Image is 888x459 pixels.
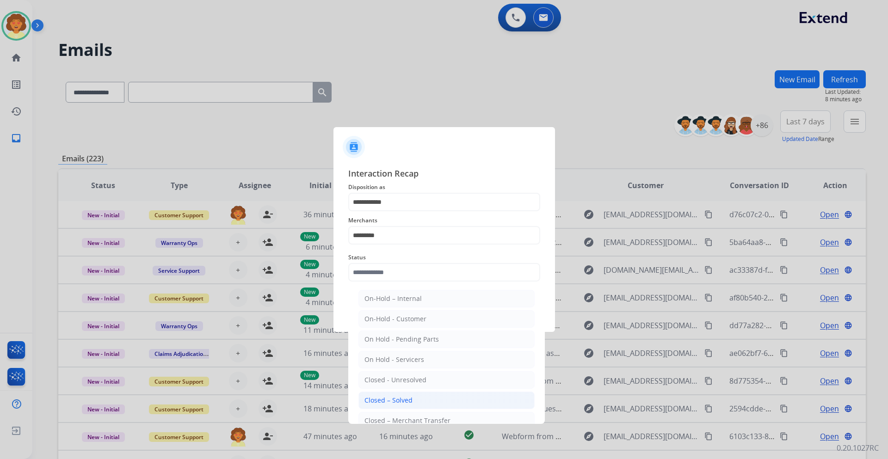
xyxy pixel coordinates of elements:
[364,335,439,344] div: On Hold - Pending Parts
[364,375,426,385] div: Closed - Unresolved
[364,416,450,425] div: Closed – Merchant Transfer
[364,396,413,405] div: Closed – Solved
[343,136,365,158] img: contactIcon
[364,314,426,324] div: On-Hold - Customer
[348,252,540,263] span: Status
[348,182,540,193] span: Disposition as
[348,167,540,182] span: Interaction Recap
[348,215,540,226] span: Merchants
[364,355,424,364] div: On Hold - Servicers
[837,442,879,453] p: 0.20.1027RC
[364,294,422,303] div: On-Hold – Internal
